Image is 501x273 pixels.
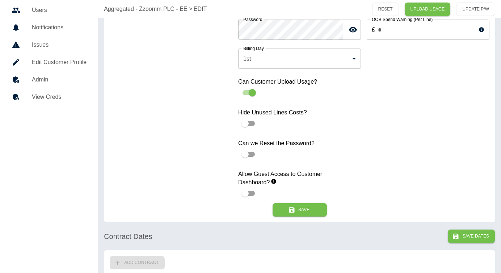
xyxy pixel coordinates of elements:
p: > [189,5,192,13]
button: Save [273,203,327,217]
label: Hide Unused Lines Costs? [238,108,361,117]
button: UPDATE P/W [456,3,495,16]
button: RESET [372,3,399,16]
a: Edit Customer Profile [6,54,92,71]
h5: Admin [32,75,87,84]
h6: Contract Dates [104,231,152,242]
label: Password [243,16,262,22]
label: Billing Day [243,45,264,51]
h5: Notifications [32,23,87,32]
a: Notifications [6,19,92,36]
a: View Creds [6,88,92,106]
button: Save Dates [448,230,495,243]
h5: View Creds [32,93,87,101]
svg: When enabled, this allows guest users to view your customer dashboards. [271,178,277,184]
div: 1st [238,49,361,69]
svg: This sets the warning limit for each line’s Out-of-Bundle usage and usage exceeding the limit wil... [479,27,484,33]
h5: Issues [32,41,87,49]
h5: Users [32,6,87,14]
label: Allow Guest Access to Customer Dashboard? [238,170,361,186]
a: Admin [6,71,92,88]
label: OOB Spend Warning (Per Line) [372,16,433,22]
a: UPLOAD USAGE [405,3,451,16]
a: Aggregated - Zzoomm PLC - EE [104,5,187,13]
a: EDIT [194,5,207,13]
label: Can we Reset the Password? [238,139,361,147]
button: toggle password visibility [346,22,360,37]
h5: Edit Customer Profile [32,58,87,67]
a: Issues [6,36,92,54]
a: Users [6,1,92,19]
label: Can Customer Upload Usage? [238,77,361,86]
p: £ [372,25,375,34]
